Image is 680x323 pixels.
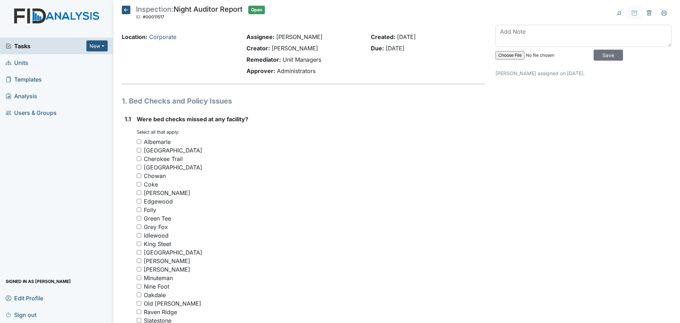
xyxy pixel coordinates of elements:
span: Administrators [277,67,316,74]
input: [GEOGRAPHIC_DATA] [137,250,141,255]
a: Tasks [6,42,86,50]
span: Inspection: [136,5,174,13]
button: New [86,40,108,51]
div: Green Tee [144,214,171,223]
strong: Remediator: [246,56,281,63]
div: Nine Foot [144,282,169,291]
h1: 1. Bed Checks and Policy Issues [122,96,485,106]
span: Were bed checks missed at any facility? [137,116,248,123]
div: Folly [144,206,156,214]
input: Oakdale [137,293,141,297]
strong: Approver: [246,67,275,74]
div: Minuteman [144,274,173,282]
span: Unit Managers [283,56,321,63]
span: [PERSON_NAME] [276,33,323,40]
input: [GEOGRAPHIC_DATA] [137,148,141,152]
span: Analysis [6,90,37,101]
strong: Creator: [246,45,270,52]
div: King Steet [144,240,171,248]
input: Raven Ridge [137,310,141,314]
input: King Steet [137,241,141,246]
small: Select all that apply: [137,129,180,135]
input: Cherokee Trail [137,156,141,161]
strong: Created: [371,33,395,40]
strong: Location: [122,33,147,40]
input: [PERSON_NAME] [137,190,141,195]
span: Signed in as [PERSON_NAME] [6,276,71,287]
span: ID: [136,14,142,20]
strong: Assignee: [246,33,274,40]
input: Albemarle [137,139,141,144]
div: Grey Fox [144,223,168,231]
input: Slatestone [137,318,141,323]
input: Minuteman [137,275,141,280]
input: Nine Foot [137,284,141,289]
span: [PERSON_NAME] [272,45,318,52]
label: 1.1 [125,115,131,123]
span: Edit Profile [6,293,43,303]
strong: Due: [371,45,384,52]
div: [PERSON_NAME] [144,257,190,265]
span: [DATE] [397,33,416,40]
div: Edgewood [144,197,173,206]
span: Open [248,6,265,14]
div: [PERSON_NAME] [144,189,190,197]
input: Edgewood [137,199,141,204]
div: [GEOGRAPHIC_DATA] [144,163,202,172]
span: [DATE] [386,45,404,52]
input: Save [594,50,623,61]
input: [PERSON_NAME] [137,267,141,272]
input: [PERSON_NAME] [137,258,141,263]
div: Night Auditor Report [136,6,243,21]
span: Sign out [6,309,36,320]
input: Old [PERSON_NAME] [137,301,141,306]
span: Units [6,57,28,68]
input: [GEOGRAPHIC_DATA] [137,165,141,169]
span: #00011517 [143,14,164,20]
input: Coke [137,182,141,186]
p: [PERSON_NAME] assigned on [DATE]. [495,69,671,77]
input: Folly [137,207,141,212]
div: [GEOGRAPHIC_DATA] [144,146,202,155]
span: Users & Groups [6,107,57,118]
div: Coke [144,180,158,189]
div: Raven Ridge [144,308,177,316]
input: Green Tee [137,216,141,221]
div: [GEOGRAPHIC_DATA] [144,248,202,257]
div: Albemarle [144,138,171,146]
div: Oakdale [144,291,166,299]
span: Templates [6,74,42,85]
div: [PERSON_NAME] [144,265,190,274]
div: Chowan [144,172,166,180]
input: Idlewood [137,233,141,238]
input: Chowan [137,173,141,178]
div: Idlewood [144,231,169,240]
input: Grey Fox [137,224,141,229]
div: Old [PERSON_NAME] [144,299,201,308]
div: Cherokee Trail [144,155,183,163]
a: Corporate [149,33,176,40]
